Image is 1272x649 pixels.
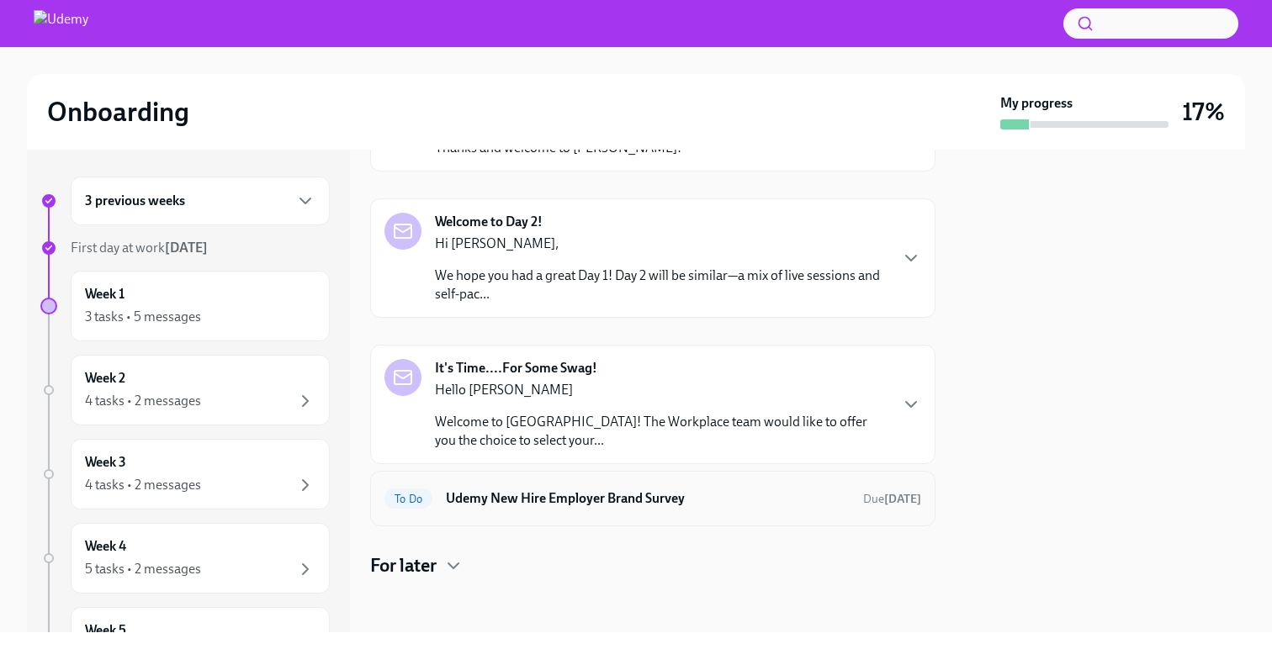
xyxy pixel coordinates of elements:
a: Week 13 tasks • 5 messages [40,271,330,341]
h6: Week 1 [85,285,125,303]
a: Week 45 tasks • 2 messages [40,523,330,594]
a: Week 34 tasks • 2 messages [40,439,330,509]
strong: [DATE] [165,240,208,256]
span: First day at work [71,240,208,256]
div: 4 tasks • 2 messages [85,476,201,494]
h2: Onboarding [47,95,189,129]
p: Hi [PERSON_NAME], [435,235,888,253]
strong: It's Time....For Some Swag! [435,359,597,377]
h4: For later [370,553,437,578]
div: 3 tasks • 5 messages [85,308,201,326]
img: Udemy [34,10,88,37]
h6: Week 4 [85,537,126,556]
span: Due [863,492,921,506]
div: 5 tasks • 2 messages [85,560,201,578]
h6: Week 2 [85,369,125,388]
p: We hope you had a great Day 1! Day 2 will be similar—a mix of live sessions and self-pac... [435,266,888,303]
a: Week 24 tasks • 2 messages [40,355,330,425]
span: September 13th, 2025 10:00 [863,491,921,507]
a: First day at work[DATE] [40,239,330,257]
a: To DoUdemy New Hire Employer Brand SurveyDue[DATE] [384,485,921,512]
strong: My progress [1000,94,1073,113]
h6: Udemy New Hire Employer Brand Survey [446,489,850,508]
h6: Week 5 [85,621,126,640]
h6: Week 3 [85,453,126,472]
h6: 3 previous weeks [85,192,185,210]
p: Welcome to [GEOGRAPHIC_DATA]! The Workplace team would like to offer you the choice to select you... [435,413,888,450]
div: 3 previous weeks [71,177,330,225]
strong: Welcome to Day 2! [435,213,543,231]
div: 4 tasks • 2 messages [85,392,201,410]
div: For later [370,553,935,578]
span: To Do [384,493,432,505]
strong: [DATE] [884,492,921,506]
p: Hello [PERSON_NAME] [435,381,888,399]
h3: 17% [1182,97,1225,127]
